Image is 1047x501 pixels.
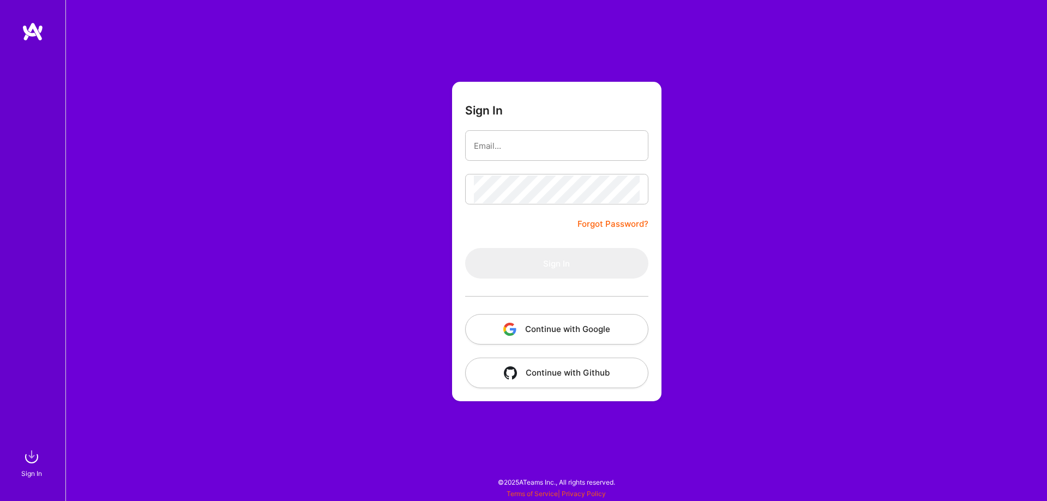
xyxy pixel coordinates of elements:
[21,468,42,479] div: Sign In
[507,490,606,498] span: |
[507,490,558,498] a: Terms of Service
[577,218,648,231] a: Forgot Password?
[22,22,44,41] img: logo
[474,132,640,160] input: Email...
[65,468,1047,496] div: © 2025 ATeams Inc., All rights reserved.
[504,366,517,379] img: icon
[465,358,648,388] button: Continue with Github
[465,104,503,117] h3: Sign In
[21,446,43,468] img: sign in
[503,323,516,336] img: icon
[23,446,43,479] a: sign inSign In
[562,490,606,498] a: Privacy Policy
[465,248,648,279] button: Sign In
[465,314,648,345] button: Continue with Google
